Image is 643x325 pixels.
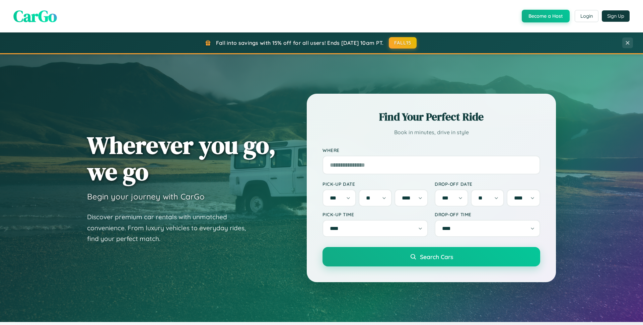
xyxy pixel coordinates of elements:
[435,212,540,217] label: Drop-off Time
[323,109,540,124] h2: Find Your Perfect Ride
[87,212,255,244] p: Discover premium car rentals with unmatched convenience. From luxury vehicles to everyday rides, ...
[435,181,540,187] label: Drop-off Date
[602,10,630,22] button: Sign Up
[87,132,276,185] h1: Wherever you go, we go
[216,39,384,46] span: Fall into savings with 15% off for all users! Ends [DATE] 10am PT.
[389,37,417,49] button: FALL15
[323,128,540,137] p: Book in minutes, drive in style
[323,147,540,153] label: Where
[323,212,428,217] label: Pick-up Time
[420,253,453,260] span: Search Cars
[575,10,598,22] button: Login
[323,181,428,187] label: Pick-up Date
[522,10,570,22] button: Become a Host
[87,191,205,201] h3: Begin your journey with CarGo
[323,247,540,266] button: Search Cars
[13,5,57,27] span: CarGo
